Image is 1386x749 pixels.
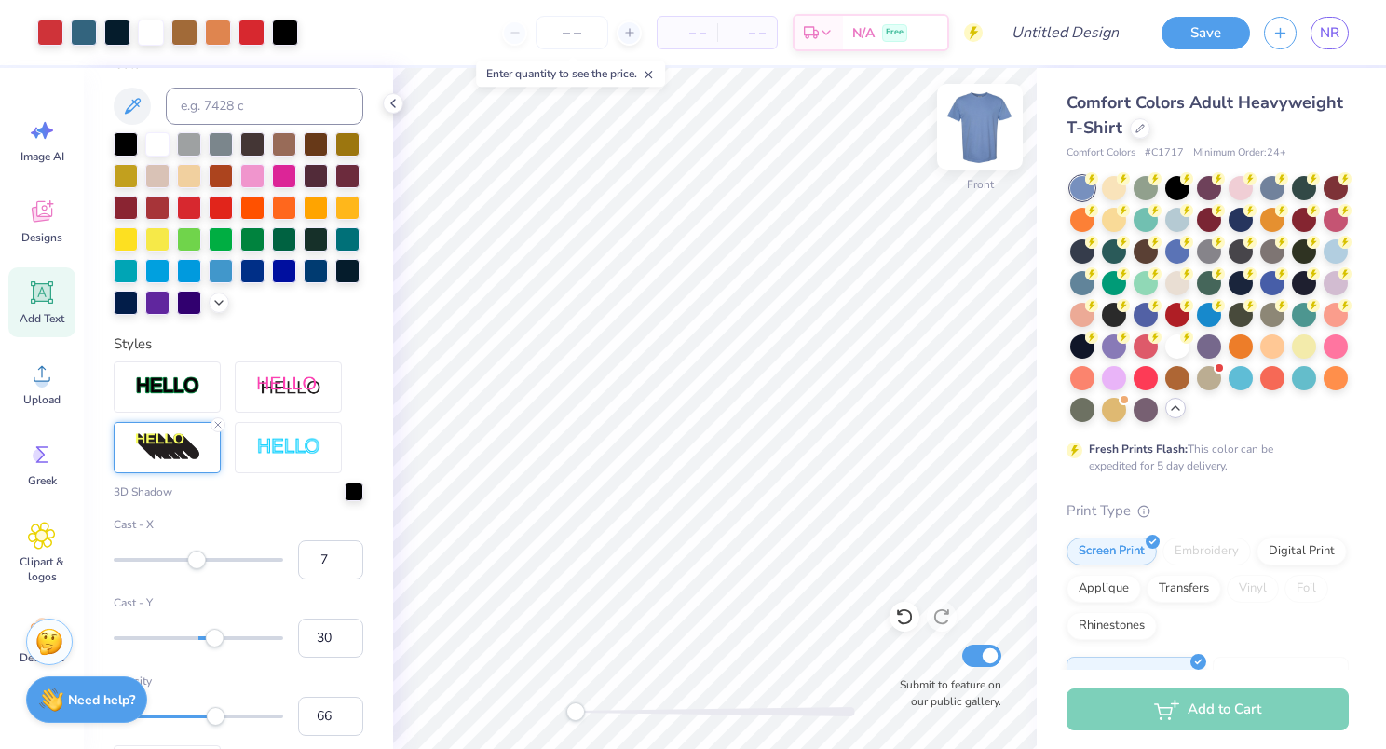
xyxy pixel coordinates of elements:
[20,650,64,665] span: Decorate
[1089,441,1318,474] div: This color can be expedited for 5 day delivery.
[135,375,200,397] img: Stroke
[1067,538,1157,565] div: Screen Print
[20,149,64,164] span: Image AI
[1145,145,1184,161] span: # C1717
[135,432,200,462] img: 3D Illusion
[28,473,57,488] span: Greek
[1320,22,1339,44] span: NR
[1221,665,1260,685] span: Puff Ink
[207,707,225,726] div: Accessibility label
[21,230,62,245] span: Designs
[1147,575,1221,603] div: Transfers
[890,676,1001,710] label: Submit to feature on our public gallery.
[669,23,706,43] span: – –
[166,88,363,125] input: e.g. 7428 c
[852,23,875,43] span: N/A
[114,516,363,533] label: Cast - X
[1067,575,1141,603] div: Applique
[566,702,585,721] div: Accessibility label
[187,551,206,569] div: Accessibility label
[1311,17,1349,49] a: NR
[728,23,766,43] span: – –
[536,16,608,49] input: – –
[997,14,1134,51] input: Untitled Design
[114,594,363,611] label: Cast - Y
[256,437,321,458] img: Negative Space
[967,176,994,193] div: Front
[1257,538,1347,565] div: Digital Print
[1089,442,1188,456] strong: Fresh Prints Flash:
[20,311,64,326] span: Add Text
[114,483,172,500] label: 3D Shadow
[256,375,321,399] img: Shadow
[1067,145,1135,161] span: Comfort Colors
[11,554,73,584] span: Clipart & logos
[1075,665,1124,685] span: Standard
[23,392,61,407] span: Upload
[476,61,665,87] div: Enter quantity to see the price.
[1193,145,1286,161] span: Minimum Order: 24 +
[68,691,135,709] strong: Need help?
[943,89,1017,164] img: Front
[1227,575,1279,603] div: Vinyl
[1162,17,1250,49] button: Save
[886,26,904,39] span: Free
[205,629,224,647] div: Accessibility label
[1067,612,1157,640] div: Rhinestones
[1067,91,1343,139] span: Comfort Colors Adult Heavyweight T-Shirt
[1067,500,1349,522] div: Print Type
[1284,575,1328,603] div: Foil
[114,334,152,355] label: Styles
[1162,538,1251,565] div: Embroidery
[114,673,363,689] label: Density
